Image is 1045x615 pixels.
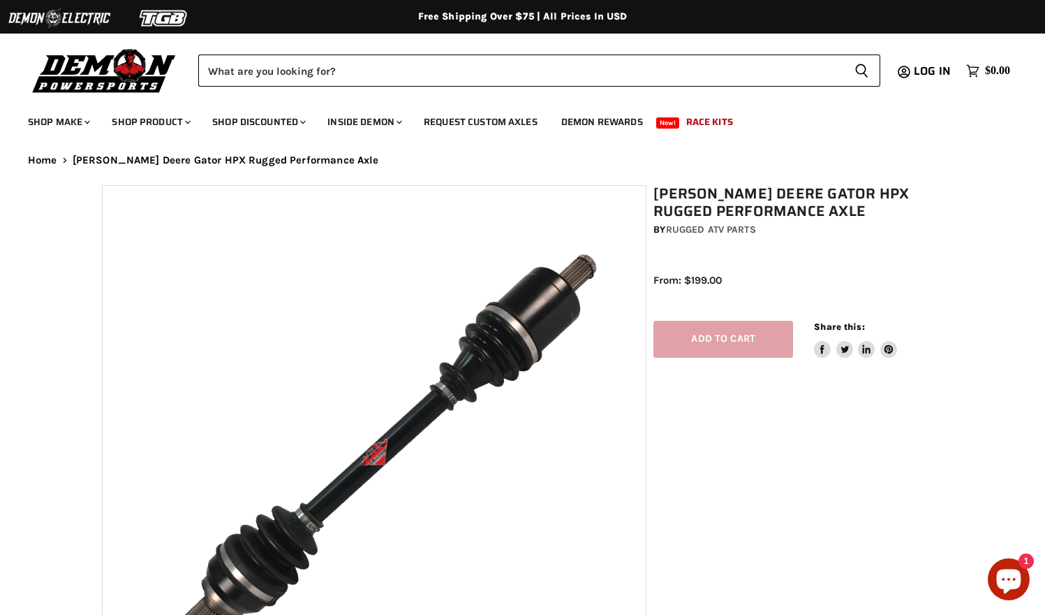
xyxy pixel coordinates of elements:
[959,61,1017,81] a: $0.00
[101,108,199,136] a: Shop Product
[73,154,379,166] span: [PERSON_NAME] Deere Gator HPX Rugged Performance Axle
[653,274,722,287] span: From: $199.00
[317,108,410,136] a: Inside Demon
[28,154,57,166] a: Home
[551,108,653,136] a: Demon Rewards
[814,321,897,358] aside: Share this:
[198,55,880,87] form: Product
[28,45,181,95] img: Demon Powersports
[202,108,314,136] a: Shop Discounted
[656,117,680,129] span: New!
[653,185,950,220] h1: [PERSON_NAME] Deere Gator HPX Rugged Performance Axle
[17,108,98,136] a: Shop Make
[907,65,959,78] a: Log in
[413,108,548,136] a: Request Custom Axles
[7,5,112,31] img: Demon Electric Logo 2
[666,224,756,236] a: Rugged ATV Parts
[198,55,843,87] input: Search
[17,102,1007,136] ul: Main menu
[843,55,880,87] button: Search
[984,558,1034,604] inbox-online-store-chat: Shopify online store chat
[653,222,950,238] div: by
[676,108,743,136] a: Race Kits
[914,62,951,80] span: Log in
[814,321,864,332] span: Share this:
[985,64,1010,78] span: $0.00
[112,5,216,31] img: TGB Logo 2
